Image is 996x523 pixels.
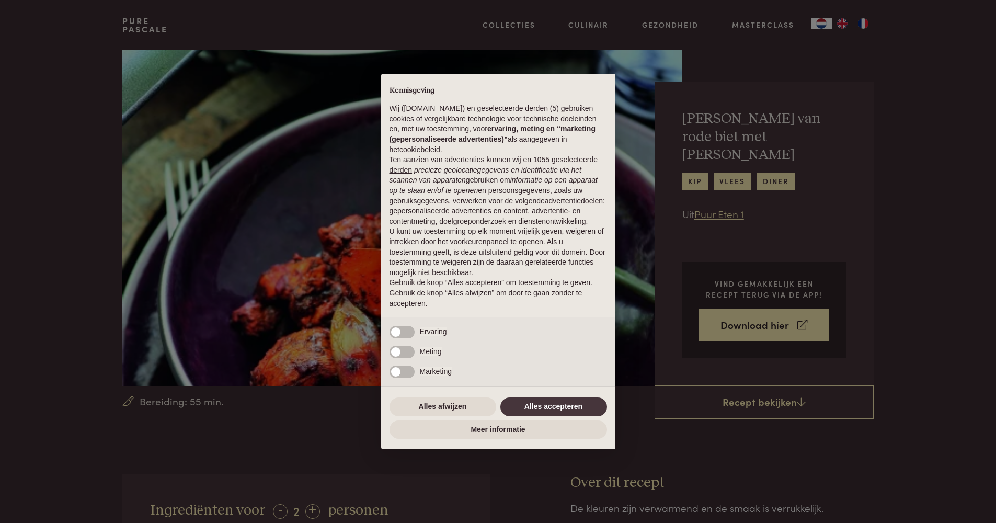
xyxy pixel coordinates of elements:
[390,397,496,416] button: Alles afwijzen
[420,327,447,336] span: Ervaring
[390,278,607,309] p: Gebruik de knop “Alles accepteren” om toestemming te geven. Gebruik de knop “Alles afwijzen” om d...
[390,86,607,96] h2: Kennisgeving
[399,145,440,154] a: cookiebeleid
[545,196,603,207] button: advertentiedoelen
[420,347,442,356] span: Meting
[390,176,598,195] em: informatie op een apparaat op te slaan en/of te openen
[390,420,607,439] button: Meer informatie
[390,165,413,176] button: derden
[500,397,607,416] button: Alles accepteren
[390,166,581,185] em: precieze geolocatiegegevens en identificatie via het scannen van apparaten
[390,226,607,278] p: U kunt uw toestemming op elk moment vrijelijk geven, weigeren of intrekken door het voorkeurenpan...
[390,104,607,155] p: Wij ([DOMAIN_NAME]) en geselecteerde derden (5) gebruiken cookies of vergelijkbare technologie vo...
[390,155,607,226] p: Ten aanzien van advertenties kunnen wij en 1055 geselecteerde gebruiken om en persoonsgegevens, z...
[420,367,452,376] span: Marketing
[390,124,596,143] strong: ervaring, meting en “marketing (gepersonaliseerde advertenties)”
